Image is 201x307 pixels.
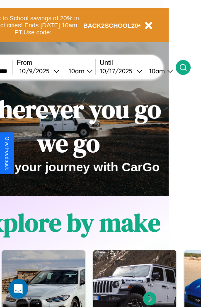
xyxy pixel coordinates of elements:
[19,67,53,75] div: 10 / 9 / 2025
[100,67,136,75] div: 10 / 17 / 2025
[100,59,176,67] label: Until
[143,67,176,75] button: 10am
[145,67,167,75] div: 10am
[83,22,138,29] b: BACK2SCHOOL20
[65,67,87,75] div: 10am
[17,67,62,75] button: 10/9/2025
[4,137,10,170] div: Give Feedback
[62,67,95,75] button: 10am
[17,59,95,67] label: From
[8,279,28,299] iframe: Intercom live chat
